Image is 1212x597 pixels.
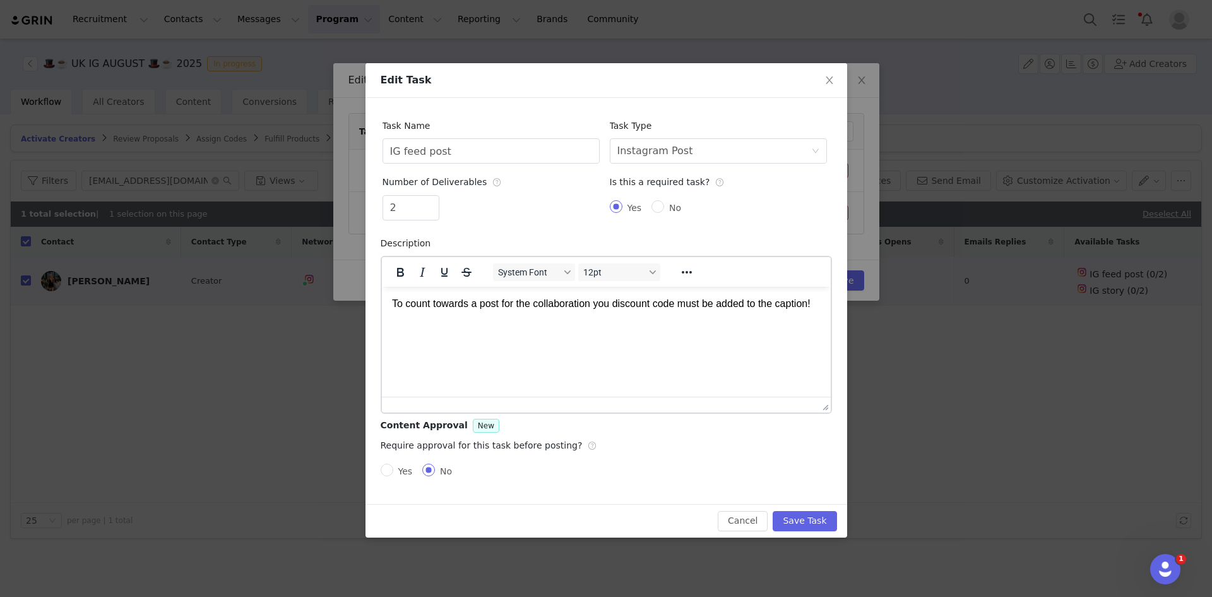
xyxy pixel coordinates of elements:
[478,421,494,430] span: New
[812,147,819,156] i: icon: down
[773,511,836,531] button: Save Task
[817,397,831,413] div: Press the Up and Down arrow keys to resize the editor.
[812,63,847,99] button: Close
[393,466,418,476] span: Yes
[1150,554,1180,584] iframe: Intercom live chat
[498,267,560,277] span: System Font
[622,203,647,213] span: Yes
[1176,554,1186,564] span: 1
[718,511,768,531] button: Cancel
[456,263,477,281] button: Strikethrough
[383,177,502,187] span: Number of Deliverables
[610,121,658,131] label: Task Type
[664,203,686,213] span: No
[435,466,457,476] span: No
[676,263,698,281] button: Reveal or hide additional toolbar items
[381,440,597,450] span: Require approval for this task before posting?
[583,267,645,277] span: 12pt
[382,287,831,397] iframe: Rich Text Area
[381,238,437,248] label: Description
[381,420,468,430] span: Content Approval
[383,121,437,131] label: Task Name
[389,263,411,281] button: Bold
[434,263,455,281] button: Underline
[824,75,835,85] i: icon: close
[493,263,575,281] button: Fonts
[617,139,693,163] div: Instagram Post
[381,74,432,86] span: Edit Task
[412,263,433,281] button: Italic
[610,177,725,187] span: Is this a required task?
[578,263,660,281] button: Font sizes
